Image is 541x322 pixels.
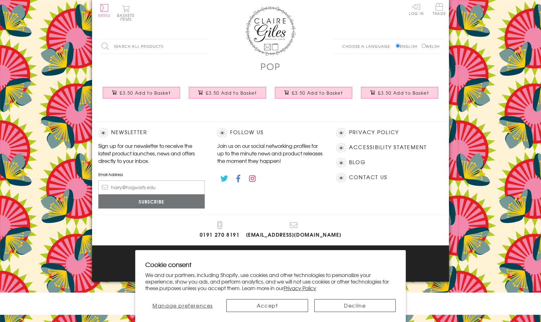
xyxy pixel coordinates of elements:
[357,82,443,109] a: Father's Day Card, Happy Father's Day, Press for Beer £3.50 Add to Basket
[226,299,308,312] button: Accept
[433,3,446,15] span: Trade
[349,158,366,167] a: Blog
[152,302,213,309] span: Manage preferences
[260,60,281,73] h1: POP
[145,299,220,312] button: Manage preferences
[246,221,342,239] a: [EMAIL_ADDRESS][DOMAIN_NAME]
[349,128,399,137] a: Privacy Policy
[98,194,205,209] input: Subscribe
[145,260,396,269] h2: Cookie consent
[378,90,429,96] span: £3.50 Add to Basket
[189,87,266,98] button: £3.50 Add to Basket
[98,128,205,138] h2: Newsletter
[396,43,420,49] label: English
[314,299,396,312] button: Decline
[184,82,270,109] a: Father's Day Card, Globe, Best Dad in the World £3.50 Add to Basket
[217,142,324,164] p: Join us on our social networking profiles for up to the minute news and product releases the mome...
[292,90,343,96] span: £3.50 Add to Basket
[120,13,134,22] span: 0 items
[98,39,208,53] input: Search all products
[349,143,427,152] a: Accessibility Statement
[98,4,111,17] button: Menu
[409,3,424,15] a: Log In
[120,90,171,96] span: £3.50 Add to Basket
[275,87,353,98] button: £3.50 Add to Basket
[433,3,446,17] a: Trade
[98,13,111,18] span: Menu
[98,82,184,109] a: Father's Day Card, Newspapers, Peace and Quiet and Newspapers £3.50 Add to Basket
[145,272,396,291] p: We and our partners, including Shopify, use cookies and other technologies to personalize your ex...
[422,44,426,48] input: Welsh
[202,39,208,53] input: Search
[422,43,440,49] label: Welsh
[98,142,205,164] p: Sign up for our newsletter to receive the latest product launches, news and offers directly to yo...
[103,87,180,98] button: £3.50 Add to Basket
[98,266,443,271] p: © 2025 .
[361,87,439,98] button: £3.50 Add to Basket
[200,221,240,239] a: 0191 270 8191
[396,44,400,48] input: English
[98,172,205,177] label: Email Address
[349,173,387,182] a: Contact Us
[284,284,316,292] a: Privacy Policy
[270,82,357,109] a: Father's Day Card, Robot, I'm Glad You're My Dad £3.50 Add to Basket
[245,6,296,56] img: Claire Giles Greetings Cards
[117,5,134,21] button: Basket0 items
[206,90,257,96] span: £3.50 Add to Basket
[342,43,394,49] p: Choose a language:
[217,128,324,138] h2: Follow Us
[98,180,205,194] input: harry@hogwarts.edu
